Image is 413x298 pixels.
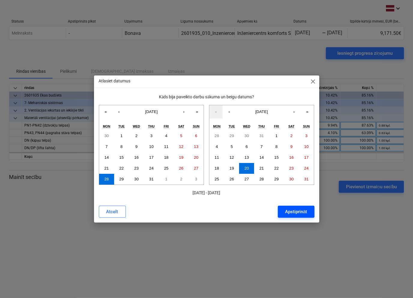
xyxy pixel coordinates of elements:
[288,124,294,128] abbr: Saturday
[229,177,234,181] abbr: August 26, 2025
[99,206,126,218] button: Atcelt
[304,144,309,149] abbr: August 10, 2025
[104,134,109,138] abbr: June 30, 2025
[119,177,124,181] abbr: July 29, 2025
[114,152,129,163] button: July 15, 2025
[214,177,219,181] abbr: August 25, 2025
[164,144,169,149] abbr: July 11, 2025
[289,155,294,160] abbr: August 16, 2025
[174,152,189,163] button: July 19, 2025
[236,105,287,118] button: [DATE]
[114,174,129,185] button: July 29, 2025
[189,141,204,152] button: July 13, 2025
[284,141,299,152] button: August 9, 2025
[244,134,249,138] abbr: July 30, 2025
[290,134,293,138] abbr: August 2, 2025
[209,105,223,118] button: «
[255,109,268,114] span: [DATE]
[260,166,264,171] abbr: August 21, 2025
[260,134,264,138] abbr: July 31, 2025
[299,152,314,163] button: August 17, 2025
[135,144,138,149] abbr: July 9, 2025
[284,131,299,141] button: August 2, 2025
[239,174,254,185] button: August 27, 2025
[229,124,235,128] abbr: Tuesday
[174,163,189,174] button: July 26, 2025
[159,174,174,185] button: August 1, 2025
[178,124,184,128] abbr: Saturday
[144,152,159,163] button: July 17, 2025
[129,141,144,152] button: July 9, 2025
[119,166,124,171] abbr: July 22, 2025
[209,141,224,152] button: August 4, 2025
[275,134,278,138] abbr: August 1, 2025
[134,166,139,171] abbr: July 23, 2025
[134,155,139,160] abbr: July 16, 2025
[193,124,199,128] abbr: Sunday
[239,163,254,174] button: August 20, 2025
[216,144,218,149] abbr: August 4, 2025
[120,144,123,149] abbr: July 8, 2025
[254,152,269,163] button: August 14, 2025
[144,174,159,185] button: July 31, 2025
[159,152,174,163] button: July 18, 2025
[239,131,254,141] button: July 30, 2025
[269,163,284,174] button: August 22, 2025
[112,105,126,118] button: ‹
[299,131,314,141] button: August 3, 2025
[224,174,239,185] button: August 26, 2025
[243,124,251,128] abbr: Wednesday
[105,144,108,149] abbr: July 7, 2025
[99,141,114,152] button: July 7, 2025
[114,163,129,174] button: July 22, 2025
[244,155,249,160] abbr: August 13, 2025
[99,105,112,118] button: «
[224,163,239,174] button: August 19, 2025
[269,174,284,185] button: August 29, 2025
[99,190,314,196] p: [DATE] - [DATE]
[304,155,309,160] abbr: August 17, 2025
[284,163,299,174] button: August 23, 2025
[106,208,118,216] div: Atcelt
[164,124,169,128] abbr: Friday
[159,163,174,174] button: July 25, 2025
[246,144,248,149] abbr: August 6, 2025
[174,141,189,152] button: July 12, 2025
[190,105,204,118] button: »
[149,177,154,181] abbr: July 31, 2025
[299,163,314,174] button: August 24, 2025
[150,134,152,138] abbr: July 3, 2025
[194,155,199,160] abbr: July 20, 2025
[209,174,224,185] button: August 25, 2025
[284,152,299,163] button: August 16, 2025
[289,177,294,181] abbr: August 30, 2025
[224,152,239,163] button: August 12, 2025
[289,166,294,171] abbr: August 23, 2025
[244,166,249,171] abbr: August 20, 2025
[194,144,199,149] abbr: July 13, 2025
[229,155,234,160] abbr: August 12, 2025
[299,141,314,152] button: August 10, 2025
[209,152,224,163] button: August 11, 2025
[180,134,182,138] abbr: July 5, 2025
[214,166,219,171] abbr: August 18, 2025
[285,208,307,216] div: Apstiprināt
[239,152,254,163] button: August 13, 2025
[287,105,301,118] button: ›
[260,177,264,181] abbr: August 28, 2025
[179,166,184,171] abbr: July 26, 2025
[99,152,114,163] button: July 14, 2025
[165,177,167,181] abbr: August 1, 2025
[174,131,189,141] button: July 5, 2025
[254,141,269,152] button: August 7, 2025
[104,166,109,171] abbr: July 21, 2025
[195,134,197,138] abbr: July 6, 2025
[304,177,309,181] abbr: August 31, 2025
[144,163,159,174] button: July 24, 2025
[159,131,174,141] button: July 4, 2025
[134,177,139,181] abbr: July 30, 2025
[214,155,219,160] abbr: August 11, 2025
[149,144,154,149] abbr: July 10, 2025
[114,141,129,152] button: July 8, 2025
[189,174,204,185] button: August 3, 2025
